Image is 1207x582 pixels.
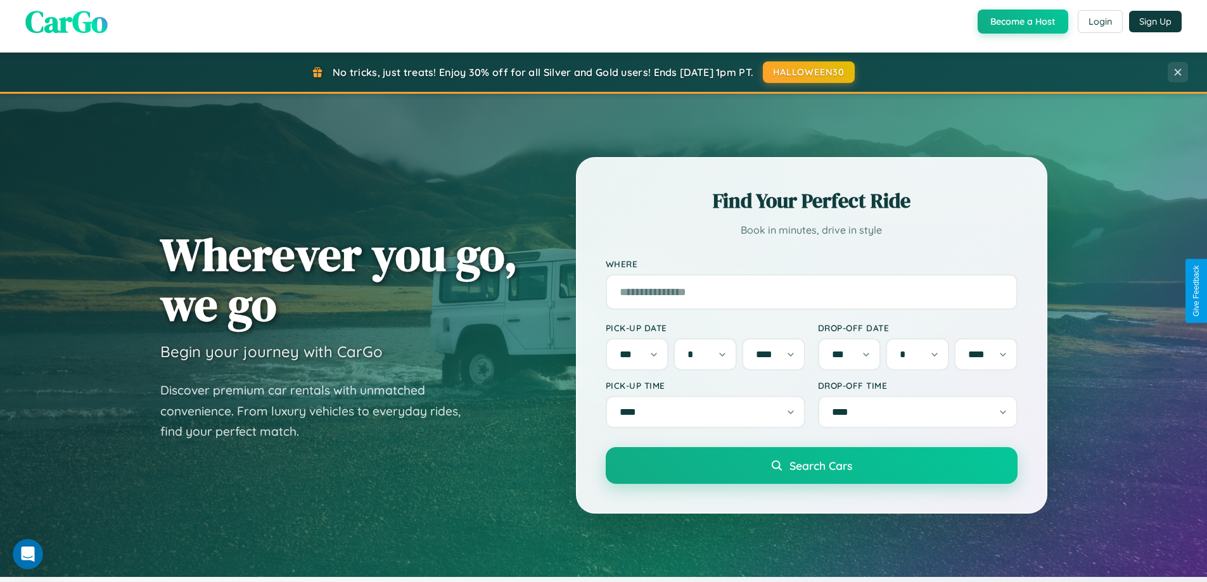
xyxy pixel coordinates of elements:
button: Login [1078,10,1123,33]
p: Book in minutes, drive in style [606,221,1018,239]
button: Sign Up [1129,11,1182,32]
span: Search Cars [789,459,852,472]
iframe: Intercom live chat [13,539,43,569]
button: Search Cars [606,447,1018,484]
button: Become a Host [978,9,1068,34]
div: Give Feedback [1192,265,1201,317]
p: Discover premium car rentals with unmatched convenience. From luxury vehicles to everyday rides, ... [160,380,477,442]
h3: Begin your journey with CarGo [160,342,383,361]
label: Where [606,258,1018,269]
button: HALLOWEEN30 [763,61,855,83]
h2: Find Your Perfect Ride [606,187,1018,215]
span: No tricks, just treats! Enjoy 30% off for all Silver and Gold users! Ends [DATE] 1pm PT. [333,66,753,79]
span: CarGo [25,1,108,42]
label: Drop-off Date [818,322,1018,333]
label: Pick-up Time [606,380,805,391]
label: Drop-off Time [818,380,1018,391]
label: Pick-up Date [606,322,805,333]
h1: Wherever you go, we go [160,229,518,329]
